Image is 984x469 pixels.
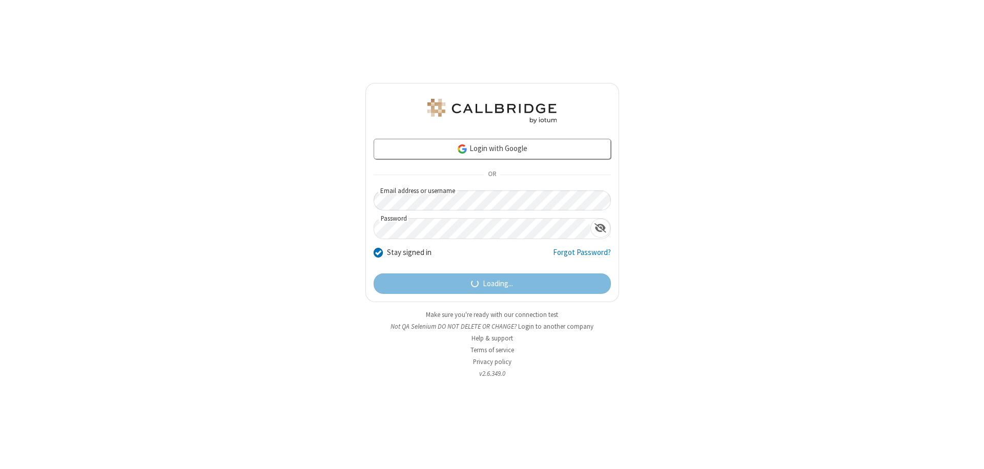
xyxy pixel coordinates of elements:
li: Not QA Selenium DO NOT DELETE OR CHANGE? [365,322,619,331]
img: QA Selenium DO NOT DELETE OR CHANGE [425,99,559,123]
button: Loading... [374,273,611,294]
button: Login to another company [518,322,593,331]
li: v2.6.349.0 [365,369,619,378]
a: Terms of service [470,346,514,354]
label: Stay signed in [387,247,432,259]
span: Loading... [483,278,513,290]
a: Make sure you're ready with our connection test [426,310,558,319]
div: Show password [590,219,610,238]
span: OR [484,168,500,182]
a: Login with Google [374,139,611,159]
input: Email address or username [374,190,611,210]
input: Password [374,219,590,239]
a: Privacy policy [473,357,511,366]
a: Help & support [471,334,513,343]
img: google-icon.png [457,143,468,155]
a: Forgot Password? [553,247,611,266]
